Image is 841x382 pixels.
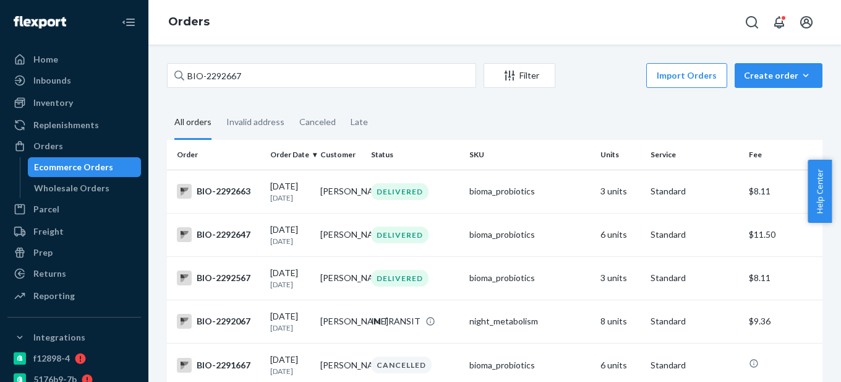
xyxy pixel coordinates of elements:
a: Home [7,50,141,69]
button: Create order [735,63,822,88]
th: SKU [464,140,596,170]
ol: breadcrumbs [158,4,220,40]
div: Invalid address [226,106,284,138]
img: Flexport logo [14,16,66,28]
div: bioma_probiotics [469,359,591,371]
p: [DATE] [270,366,310,376]
div: CANCELLED [371,357,432,373]
div: Replenishments [33,119,99,131]
div: [DATE] [270,180,310,203]
a: f12898-4 [7,349,141,368]
div: Wholesale Orders [34,182,109,194]
td: $8.11 [744,170,822,213]
button: Close Navigation [116,10,141,35]
td: 8 units [596,300,646,343]
td: 6 units [596,213,646,256]
a: Replenishments [7,115,141,135]
div: night_metabolism [469,315,591,328]
div: All orders [174,106,211,140]
th: Order Date [265,140,315,170]
p: [DATE] [270,193,310,203]
div: bioma_probiotics [469,228,591,241]
a: Parcel [7,199,141,219]
div: Integrations [33,331,85,344]
div: [DATE] [270,267,310,290]
a: Freight [7,222,141,241]
a: Wholesale Orders [28,178,142,198]
div: BIO-2292067 [177,314,260,329]
div: BIO-2292647 [177,227,260,242]
a: Prep [7,243,141,263]
div: IN TRANSIT [371,315,420,328]
button: Open notifications [767,10,792,35]
p: Standard [651,272,739,284]
td: 3 units [596,170,646,213]
a: Orders [7,136,141,156]
div: Late [351,106,368,138]
div: Orders [33,140,63,152]
div: DELIVERED [371,227,429,243]
div: [DATE] [270,310,310,333]
div: Inventory [33,97,73,109]
button: Integrations [7,328,141,347]
td: [PERSON_NAME] [315,256,365,300]
p: [DATE] [270,279,310,290]
th: Service [646,140,744,170]
td: $11.50 [744,213,822,256]
div: Filter [484,69,555,82]
div: f12898-4 [33,352,70,365]
div: Returns [33,267,66,280]
a: Reporting [7,286,141,306]
div: Ecommerce Orders [34,161,113,173]
div: BIO-2292663 [177,184,260,199]
div: BIO-2291667 [177,358,260,373]
div: Customer [320,149,361,160]
td: $8.11 [744,256,822,300]
td: 3 units [596,256,646,300]
input: Search orders [167,63,476,88]
td: [PERSON_NAME] [315,170,365,213]
p: Standard [651,185,739,198]
button: Help Center [808,160,832,223]
div: BIO-2292567 [177,271,260,285]
a: Inventory [7,93,141,113]
p: [DATE] [270,323,310,333]
th: Order [167,140,265,170]
div: Freight [33,225,64,238]
a: Orders [168,15,210,28]
div: [DATE] [270,354,310,376]
a: Returns [7,264,141,284]
p: Standard [651,228,739,241]
a: Inbounds [7,71,141,90]
td: $9.36 [744,300,822,343]
th: Units [596,140,646,170]
div: Create order [744,69,813,82]
div: DELIVERED [371,270,429,287]
td: [PERSON_NAME] [315,300,365,343]
button: Open Search Box [740,10,764,35]
p: Standard [651,359,739,371]
button: Open account menu [794,10,819,35]
p: [DATE] [270,236,310,246]
td: [PERSON_NAME] [315,213,365,256]
div: bioma_probiotics [469,272,591,284]
div: Inbounds [33,74,71,87]
div: DELIVERED [371,183,429,200]
div: Home [33,53,58,66]
div: bioma_probiotics [469,185,591,198]
div: Canceled [299,106,336,138]
a: Ecommerce Orders [28,157,142,177]
div: [DATE] [270,224,310,246]
div: Parcel [33,203,59,215]
button: Filter [484,63,555,88]
button: Import Orders [646,63,727,88]
th: Status [366,140,464,170]
div: Reporting [33,290,75,302]
div: Prep [33,246,53,259]
th: Fee [744,140,822,170]
p: Standard [651,315,739,328]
